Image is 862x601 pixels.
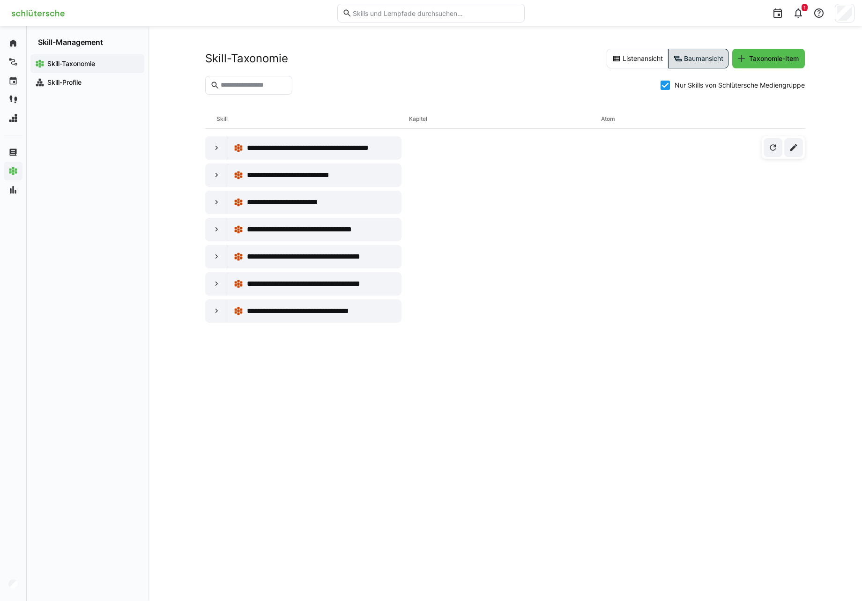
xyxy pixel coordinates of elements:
[352,9,520,17] input: Skills und Lernpfade durchsuchen…
[732,49,805,68] button: Taxonomie-Item
[216,110,409,128] div: Skill
[748,54,800,63] span: Taxonomie-Item
[661,81,805,90] eds-checkbox: Nur Skills von Schlütersche Mediengruppe
[668,49,728,68] eds-button-option: Baumansicht
[601,110,794,128] div: Atom
[205,52,288,66] h2: Skill-Taxonomie
[409,110,602,128] div: Kapitel
[803,5,806,10] span: 1
[607,49,668,68] eds-button-option: Listenansicht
